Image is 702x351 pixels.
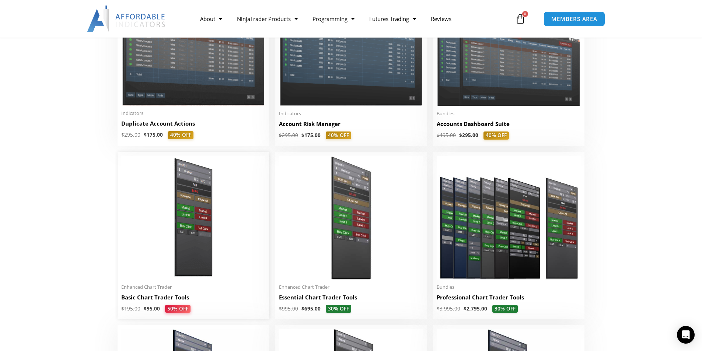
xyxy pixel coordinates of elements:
a: NinjaTrader Products [230,10,305,27]
h2: Duplicate Account Actions [121,120,265,127]
a: Account Risk Manager [279,120,423,131]
span: Indicators [279,110,423,117]
h2: Account Risk Manager [279,120,423,128]
span: 40% OFF [168,131,193,139]
span: Indicators [121,110,265,116]
span: 50% OFF [165,305,191,313]
span: MEMBERS AREA [551,16,597,22]
span: $ [279,132,282,138]
bdi: 295.00 [459,132,478,138]
a: Programming [305,10,362,27]
span: $ [437,305,440,312]
img: LogoAI | Affordable Indicators – NinjaTrader [87,6,166,32]
a: MEMBERS AREA [544,11,605,27]
span: $ [121,131,124,138]
bdi: 995.00 [279,305,298,312]
img: Essential Chart Trader Tools [279,156,423,280]
nav: Menu [193,10,513,27]
bdi: 295.00 [279,132,298,138]
a: Reviews [423,10,459,27]
h2: Basic Chart Trader Tools [121,294,265,301]
span: Enhanced Chart Trader [279,284,423,290]
span: $ [144,305,147,312]
span: Enhanced Chart Trader [121,284,265,290]
a: Basic Chart Trader Tools [121,294,265,305]
span: $ [437,132,440,138]
img: ProfessionalToolsBundlePage [437,156,581,280]
img: BasicTools [121,156,265,280]
a: 0 [504,8,537,29]
a: Essential Chart Trader Tools [279,294,423,305]
span: $ [144,131,147,138]
a: Professional Chart Trader Tools [437,294,581,305]
bdi: 175.00 [144,131,163,138]
span: $ [121,305,124,312]
span: 30% OFF [492,305,518,313]
span: $ [301,132,304,138]
span: $ [301,305,304,312]
span: Bundles [437,110,581,117]
bdi: 3,995.00 [437,305,460,312]
a: Duplicate Account Actions [121,120,265,131]
h2: Essential Chart Trader Tools [279,294,423,301]
bdi: 195.00 [121,305,140,312]
a: Futures Trading [362,10,423,27]
bdi: 495.00 [437,132,456,138]
h2: Accounts Dashboard Suite [437,120,581,128]
bdi: 695.00 [301,305,321,312]
a: About [193,10,230,27]
span: $ [279,305,282,312]
a: Accounts Dashboard Suite [437,120,581,131]
div: Open Intercom Messenger [677,326,695,344]
bdi: 95.00 [144,305,160,312]
span: $ [464,305,467,312]
bdi: 175.00 [301,132,321,138]
span: 30% OFF [326,305,351,313]
span: Bundles [437,284,581,290]
h2: Professional Chart Trader Tools [437,294,581,301]
bdi: 295.00 [121,131,140,138]
span: $ [459,132,462,138]
bdi: 2,795.00 [464,305,487,312]
span: 0 [522,11,528,17]
span: 40% OFF [483,131,509,140]
span: 40% OFF [326,131,351,140]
